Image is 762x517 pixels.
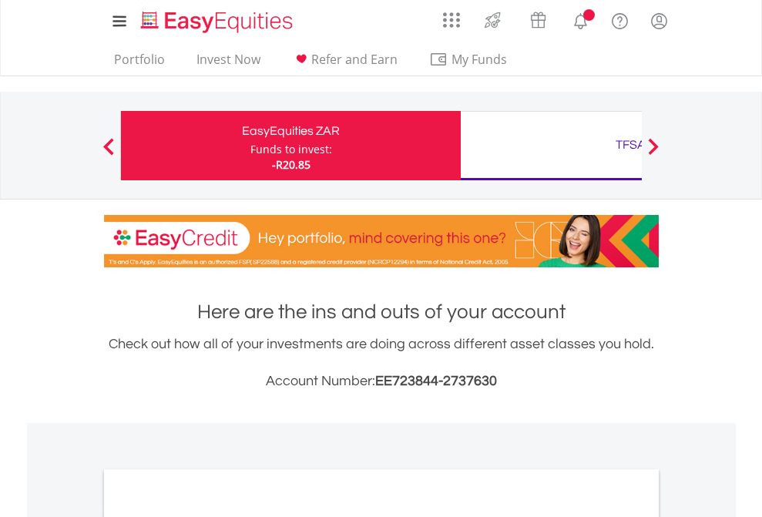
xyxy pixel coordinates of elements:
img: grid-menu-icon.svg [443,12,460,29]
a: Notifications [561,4,600,35]
div: Funds to invest: [250,142,332,157]
button: Previous [93,146,124,161]
img: EasyEquities_Logo.png [138,9,299,35]
a: Invest Now [190,52,267,76]
a: Refer and Earn [286,52,404,76]
a: My Profile [639,4,679,38]
a: Home page [135,4,299,35]
a: Vouchers [515,4,561,32]
button: Next [638,146,669,161]
span: Refer and Earn [311,51,398,68]
img: vouchers-v2.svg [525,8,551,32]
div: EasyEquities ZAR [130,120,451,142]
span: My Funds [429,49,530,69]
a: AppsGrid [433,4,470,29]
span: EE723844-2737630 [375,374,497,388]
span: -R20.85 [272,157,311,172]
h3: Account Number: [104,371,659,392]
a: Portfolio [108,52,171,76]
img: EasyCredit Promotion Banner [104,215,659,267]
img: thrive-v2.svg [480,8,505,32]
h1: Here are the ins and outs of your account [104,298,659,326]
div: Check out how all of your investments are doing across different asset classes you hold. [104,334,659,392]
a: FAQ's and Support [600,4,639,35]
